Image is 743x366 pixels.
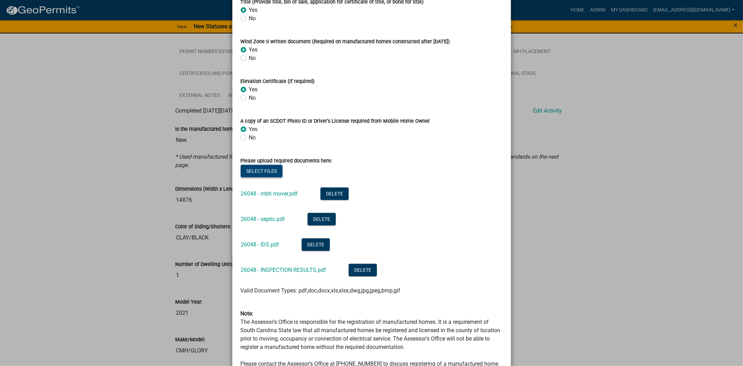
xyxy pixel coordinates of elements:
label: Yes [249,46,258,54]
label: No [249,134,256,142]
a: 26048 - septic.pdf [241,216,285,222]
a: 26048 - IDS.pdf [241,241,279,248]
label: No [249,54,256,62]
button: Select files [241,165,283,177]
button: Delete [349,264,377,276]
label: Yes [249,85,258,94]
wm-modal-confirm: Delete Document [349,267,377,274]
button: Delete [320,188,349,200]
wm-modal-confirm: Delete Document [320,191,349,198]
wm-modal-confirm: Delete Document [302,242,330,249]
label: No [249,94,256,102]
label: Yes [249,6,258,14]
a: 26048 - INSPECTION RESULTS.pdf [241,267,326,273]
button: Delete [308,213,336,226]
label: No [249,14,256,23]
label: Please upload required documents here: [241,159,332,163]
b: Note: [241,310,254,317]
button: Delete [302,238,330,251]
wm-modal-confirm: Delete Document [308,216,336,223]
label: Elevation Certificate (if required) [241,79,315,84]
label: Wind Zone II written document (Required on manufactured homes constructed after [DATE]) [241,39,450,44]
label: A copy of an SCDOT Photo ID or Driver's License required from Mobile Home Owner [241,119,430,124]
span: Valid Document Types: pdf,doc,docx,xls,xlsx,dwg,jpg,jpeg,bmp,gif [241,287,401,294]
a: 26048 - mbh mover.pdf [241,190,298,197]
label: Yes [249,125,258,134]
